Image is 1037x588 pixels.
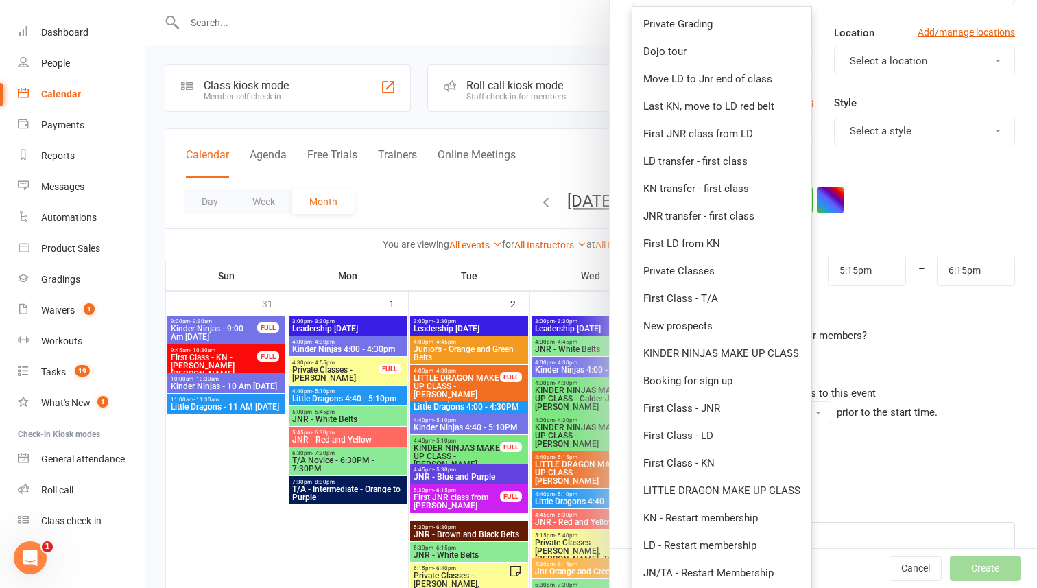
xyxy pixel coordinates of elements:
[41,274,80,285] div: Gradings
[75,365,90,377] span: 19
[905,255,938,286] div: –
[643,183,749,195] span: KN transfer - first class
[18,475,145,506] a: Roll call
[632,522,1015,551] input: Search and members and prospects
[632,175,811,202] a: KN transfer - first class
[632,120,811,148] a: First JNR class from LD
[632,367,811,395] a: Booking for sign up
[834,117,1016,145] button: Select a style
[41,89,81,99] div: Calendar
[643,128,753,140] span: First JNR class from LD
[632,422,811,449] a: First Class - LD
[890,556,942,581] button: Cancel
[41,150,75,161] div: Reports
[18,48,145,79] a: People
[918,25,1015,40] a: Add/manage locations
[18,79,145,110] a: Calendar
[41,181,84,192] div: Messages
[632,285,811,312] a: First Class - T/A
[42,541,53,552] span: 1
[643,292,718,305] span: First Class - T/A
[643,237,720,250] span: First LD from KN
[632,340,811,367] a: KINDER NINJAS MAKE UP CLASS
[643,512,758,524] span: KN - Restart membership
[643,265,715,277] span: Private Classes
[837,406,938,419] span: prior to the start time.
[643,484,800,497] span: LITTLE DRAGON MAKE UP CLASS
[632,477,811,504] a: LITTLE DRAGON MAKE UP CLASS
[632,93,811,120] a: Last KN, move to LD red belt
[18,388,145,419] a: What's New1
[643,73,772,85] span: Move LD to Jnr end of class
[632,559,811,587] a: JN/TA - Restart Membership
[643,210,754,222] span: JNR transfer - first class
[643,155,748,167] span: LD transfer - first class
[41,27,88,38] div: Dashboard
[632,65,811,93] a: Move LD to Jnr end of class
[632,230,811,257] a: First LD from KN
[632,38,811,65] a: Dojo tour
[41,305,75,316] div: Waivers
[643,45,687,58] span: Dojo tour
[632,504,811,532] a: KN - Restart membership
[632,10,811,38] a: Private Grading
[18,357,145,388] a: Tasks 19
[632,395,811,422] a: First Class - JNR
[18,264,145,295] a: Gradings
[632,257,811,285] a: Private Classes
[850,125,911,137] span: Select a style
[643,402,720,414] span: First Class - JNR
[643,347,799,360] span: KINDER NINJAS MAKE UP CLASS
[850,55,927,67] span: Select a location
[41,454,125,464] div: General attendance
[41,397,91,408] div: What's New
[18,326,145,357] a: Workouts
[676,385,1015,423] div: Members can cancel bookings to this event
[18,506,145,537] a: Class kiosk mode
[643,18,713,30] span: Private Grading
[18,202,145,233] a: Automations
[632,449,811,477] a: First Class - KN
[41,484,73,495] div: Roll call
[41,243,100,254] div: Product Sales
[41,212,97,223] div: Automations
[18,444,145,475] a: General attendance kiosk mode
[632,312,811,340] a: New prospects
[643,100,774,113] span: Last KN, move to LD red belt
[14,541,47,574] iframe: Intercom live chat
[41,515,102,526] div: Class check-in
[41,336,82,346] div: Workouts
[97,396,108,408] span: 1
[632,202,811,230] a: JNR transfer - first class
[41,58,70,69] div: People
[18,233,145,264] a: Product Sales
[41,119,84,130] div: Payments
[643,567,774,579] span: JN/TA - Restart Membership
[834,47,1016,75] button: Select a location
[18,295,145,326] a: Waivers 1
[834,95,857,111] label: Style
[834,25,874,41] label: Location
[18,17,145,48] a: Dashboard
[632,148,811,175] a: LD transfer - first class
[18,110,145,141] a: Payments
[643,375,732,387] span: Booking for sign up
[41,366,66,377] div: Tasks
[18,141,145,172] a: Reports
[18,172,145,202] a: Messages
[643,457,715,469] span: First Class - KN
[84,303,95,315] span: 1
[643,320,713,332] span: New prospects
[643,539,756,552] span: LD - Restart membership
[643,430,713,442] span: First Class - LD
[632,532,811,559] a: LD - Restart membership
